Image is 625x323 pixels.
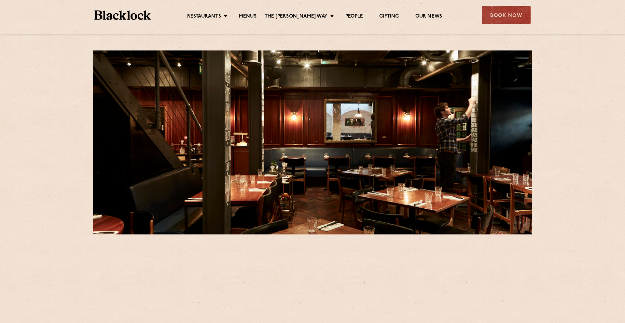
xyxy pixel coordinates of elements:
a: Gifting [379,13,399,21]
div: Book Now [482,6,531,24]
a: Restaurants [187,13,221,21]
a: The [PERSON_NAME] Way [265,13,327,21]
a: Menus [239,13,257,21]
img: BL_Textured_Logo-footer-cropped.svg [94,10,151,20]
a: People [345,13,363,21]
a: Our News [415,13,442,21]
